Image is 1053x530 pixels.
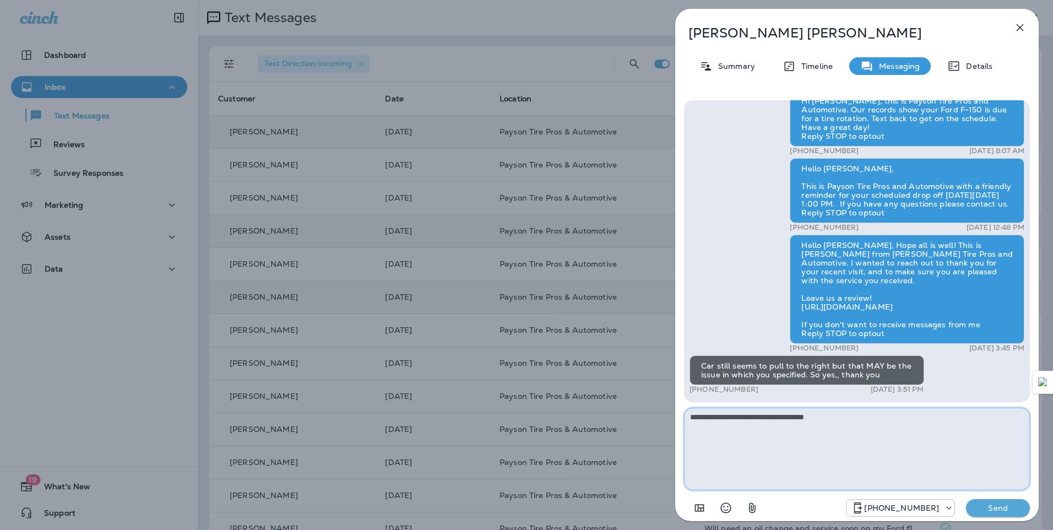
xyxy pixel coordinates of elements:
div: Car still seems to pull to the right but that MAY be the issue in which you specified. So yes,, t... [690,355,924,385]
p: [PERSON_NAME] [PERSON_NAME] [688,25,989,41]
p: [DATE] 3:45 PM [969,344,1024,353]
button: Add in a premade template [688,497,710,519]
div: Hello [PERSON_NAME], Hope all is well! This is [PERSON_NAME] from [PERSON_NAME] Tire Pros and Aut... [790,235,1024,344]
p: Timeline [796,62,833,71]
p: [DATE] 3:51 PM [871,385,924,394]
button: Send [966,499,1030,517]
p: Send [975,503,1021,513]
p: [PHONE_NUMBER] [790,344,859,353]
button: Select an emoji [715,497,737,519]
div: Hi [PERSON_NAME], this is Payson Tire Pros and Automotive. Our records show your Ford F-150 is du... [790,90,1024,147]
p: Messaging [873,62,920,71]
p: [PHONE_NUMBER] [864,504,939,512]
div: +1 (928) 260-4498 [846,501,954,515]
p: [PHONE_NUMBER] [790,223,859,232]
p: Details [960,62,992,71]
p: Summary [713,62,755,71]
p: [PHONE_NUMBER] [690,385,758,394]
p: [DATE] 8:07 AM [969,147,1024,155]
img: Detect Auto [1038,377,1048,387]
p: [PHONE_NUMBER] [790,147,859,155]
div: Hello [PERSON_NAME], This is Payson Tire Pros and Automotive with a friendly reminder for your sc... [790,158,1024,223]
p: [DATE] 12:48 PM [967,223,1024,232]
